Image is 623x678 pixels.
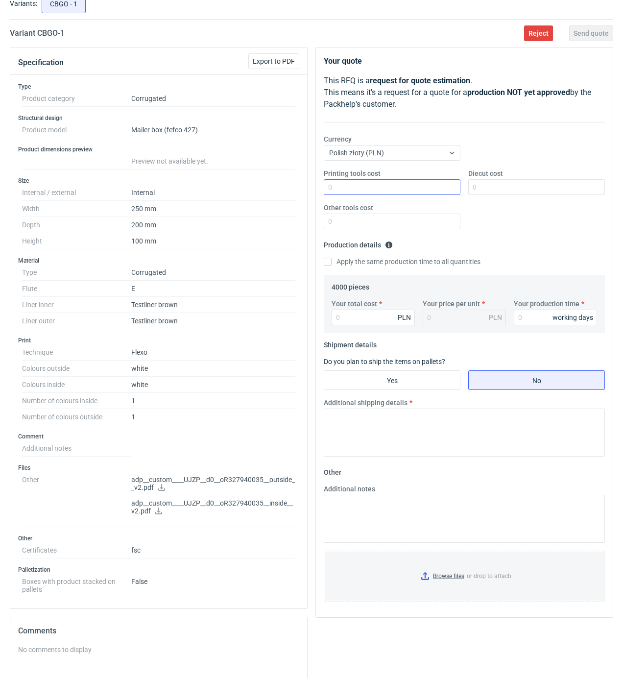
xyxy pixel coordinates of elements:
dd: Testliner brown [131,297,295,313]
h3: Comment [18,433,299,440]
h3: Print [18,337,299,344]
dd: Testliner brown [131,313,295,329]
label: Your total cost [332,299,377,309]
dt: Colours inside [22,377,131,393]
dt: Number of colours inside [22,393,131,409]
label: Additional shipping details [324,398,407,408]
p: adp__custom____UJZP__d0__oR327940035__outside__v2.pdf [131,476,295,492]
dt: Flute [22,281,131,297]
p: adp__custom____UJZP__d0__oR327940035__inside__v2.pdf [131,499,295,516]
strong: request for quote estimation [370,76,470,85]
label: Diecut cost [468,169,503,178]
h3: Type [18,83,299,91]
div: PLN [398,313,411,322]
h3: Material [18,257,299,265]
dd: white [131,377,295,393]
button: Specification [18,51,64,74]
input: 0 [324,179,460,195]
dt: Technique [22,344,131,361]
dd: Flexo [131,344,295,361]
dt: Other [22,472,131,527]
h2: Variant CBGO - 1 [10,27,65,39]
label: Yes [324,370,460,390]
dd: Corrugated [131,265,295,281]
span: Reject [528,30,549,37]
h3: Other [18,534,299,542]
button: Reject [524,25,553,41]
dd: 250 mm [131,201,295,217]
h3: Files [18,464,299,472]
dt: Width [22,201,131,217]
div: No comments to display [18,645,299,654]
dd: 200 mm [131,217,295,233]
label: Your production time [514,299,579,309]
button: Export to PDF [248,53,299,69]
dt: Internal / external [22,185,131,201]
dd: 1 [131,393,295,409]
dd: 100 mm [131,233,295,249]
input: 0 [332,310,415,325]
label: Other tools cost [324,203,373,213]
label: Currency [324,134,352,144]
dt: Product category [22,91,131,107]
dt: Height [22,233,131,249]
h3: Size [18,177,299,185]
dd: E [131,281,295,297]
legend: Shipment details [324,337,377,349]
input: 0 [324,214,460,229]
label: Your price per unit [423,299,480,309]
strong: Your quote [324,56,362,66]
dt: Liner inner [22,297,131,313]
p: This RFQ is a . This means it's a request for a quote for a by the Packhelp's customer. [324,75,605,110]
span: Export to PDF [253,58,295,65]
span: Send quote [574,30,609,37]
dt: Additional notes [22,440,131,457]
dt: Type [22,265,131,281]
dt: Boxes with product stacked on pallets [22,574,131,593]
dd: 1 [131,409,295,425]
button: Send quote [569,25,613,41]
dd: Corrugated [131,91,295,107]
legend: Other [324,464,341,476]
h3: Product dimensions preview [18,145,299,153]
dd: Internal [131,185,295,201]
dt: Liner outer [22,313,131,329]
dt: Product model [22,122,131,138]
h3: Palletization [18,566,299,574]
input: 0 [514,310,597,325]
input: 0 [468,179,605,195]
div: working days [552,313,593,322]
dt: Certificates [22,542,131,558]
legend: 4000 pieces [332,279,369,291]
h2: Comments [18,625,299,637]
label: Printing tools cost [324,169,381,178]
label: Additional notes [324,484,375,494]
label: or drop to attach [324,551,604,601]
legend: Production details [324,237,393,249]
dd: Mailer box (fefco 427) [131,122,295,138]
dd: False [131,574,295,593]
span: Polish złoty (PLN) [329,149,384,157]
label: Apply the same production time to all quantities [324,257,480,266]
div: PLN [489,313,502,322]
span: Preview not available yet. [131,157,208,165]
dd: fsc [131,542,295,558]
dt: Colours outside [22,361,131,377]
h3: Structural design [18,114,299,122]
dt: Depth [22,217,131,233]
dt: Number of colours outside [22,409,131,425]
strong: production NOT yet approved [467,88,570,97]
label: Do you plan to ship the items on pallets? [324,358,445,365]
label: No [468,370,605,390]
dd: white [131,361,295,377]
